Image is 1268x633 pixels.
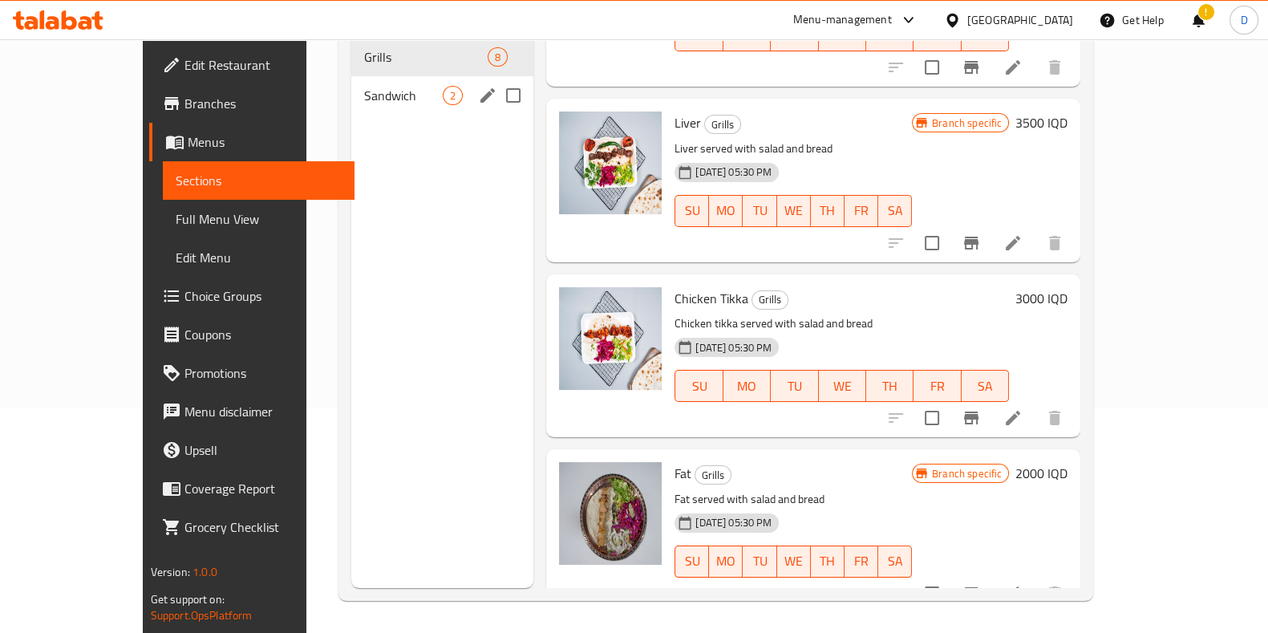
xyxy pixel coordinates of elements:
span: Liver [675,111,701,135]
div: items [443,86,463,105]
p: Fat served with salad and bread [675,489,912,509]
a: Sections [163,161,354,200]
span: Grills [705,116,740,134]
button: MO [723,370,771,402]
span: SU [682,550,703,573]
span: Menus [188,132,342,152]
img: Fat [559,462,662,565]
span: MO [730,375,764,398]
nav: Menu sections [351,31,533,121]
button: delete [1035,574,1074,613]
a: Menu disclaimer [149,392,354,431]
span: Upsell [184,440,342,460]
span: Grills [695,466,731,485]
span: Coverage Report [184,479,342,498]
span: Full Menu View [176,209,342,229]
button: TU [771,370,818,402]
a: Grocery Checklist [149,508,354,546]
button: SU [675,370,723,402]
button: Branch-specific-item [952,224,990,262]
span: Branch specific [926,466,1008,481]
span: TU [777,24,812,47]
span: SA [885,199,905,222]
span: Select to update [915,226,949,260]
button: SU [675,195,709,227]
button: Branch-specific-item [952,48,990,87]
button: WE [777,546,811,578]
span: Fat [675,461,691,485]
span: Grills [364,47,488,67]
span: TH [817,550,838,573]
a: Choice Groups [149,277,354,315]
a: Coverage Report [149,469,354,508]
span: Branches [184,94,342,113]
a: Edit menu item [1003,233,1023,253]
button: delete [1035,48,1074,87]
span: Get support on: [151,589,225,610]
h6: 3500 IQD [1015,112,1067,134]
span: Promotions [184,363,342,383]
span: SU [682,24,716,47]
div: Grills [751,290,788,310]
button: delete [1035,399,1074,437]
button: TU [743,546,776,578]
a: Edit menu item [1003,58,1023,77]
div: items [488,47,508,67]
span: Choice Groups [184,286,342,306]
span: MO [715,550,736,573]
span: Sandwich [364,86,443,105]
a: Edit Menu [163,238,354,277]
button: Branch-specific-item [952,574,990,613]
span: TU [749,199,770,222]
span: [DATE] 05:30 PM [689,340,778,355]
a: Upsell [149,431,354,469]
span: Select to update [915,401,949,435]
button: TH [811,546,845,578]
span: 1.0.0 [192,562,217,582]
span: FR [920,24,954,47]
span: 2 [444,88,462,103]
a: Edit menu item [1003,584,1023,603]
div: [GEOGRAPHIC_DATA] [967,11,1073,29]
button: SA [962,370,1009,402]
button: edit [476,83,500,108]
span: TH [873,375,907,398]
p: Chicken tikka served with salad and bread [675,314,1009,334]
span: [DATE] 05:30 PM [689,515,778,530]
a: Branches [149,84,354,123]
span: WE [825,375,860,398]
button: SA [878,546,912,578]
a: Support.OpsPlatform [151,605,253,626]
span: SA [885,550,905,573]
button: SU [675,546,709,578]
span: Chicken Tikka [675,286,748,310]
span: TH [817,199,838,222]
button: SA [878,195,912,227]
button: WE [819,370,866,402]
span: SA [968,24,1003,47]
a: Coupons [149,315,354,354]
h6: 3000 IQD [1015,287,1067,310]
span: Branch specific [926,116,1008,131]
a: Edit menu item [1003,408,1023,428]
span: FR [920,375,954,398]
a: Full Menu View [163,200,354,238]
span: FR [851,199,872,222]
button: delete [1035,224,1074,262]
button: TU [743,195,776,227]
span: TU [777,375,812,398]
span: SU [682,199,703,222]
img: Chicken Tikka [559,287,662,390]
span: FR [851,550,872,573]
span: WE [784,199,804,222]
span: Select to update [915,51,949,84]
button: WE [777,195,811,227]
button: FR [845,195,878,227]
span: Edit Restaurant [184,55,342,75]
span: Grocery Checklist [184,517,342,537]
span: Version: [151,562,190,582]
div: Grills8 [351,38,533,76]
button: TH [811,195,845,227]
button: FR [914,370,961,402]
